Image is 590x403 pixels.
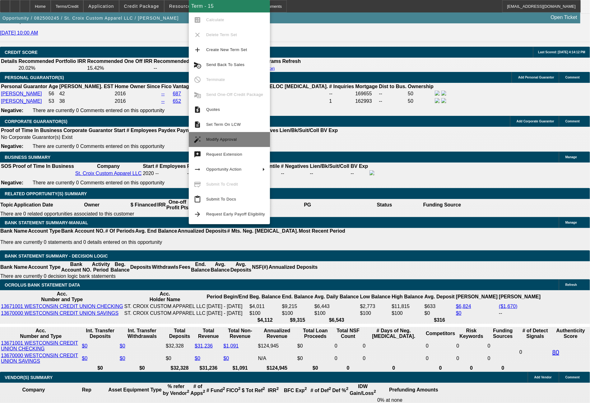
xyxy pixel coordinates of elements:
[487,365,518,371] th: 0
[424,317,455,323] th: $316
[48,90,58,97] td: 56
[187,164,205,169] b: Paydex
[1,144,23,149] b: Negative:
[115,84,160,89] b: Home Owner Since
[59,90,114,97] td: 42
[105,228,135,234] th: # Of Periods
[28,261,61,273] th: Account Type
[456,365,487,371] th: 0
[28,228,61,234] th: Account Type
[33,180,165,185] span: There are currently 0 Comments entered on this opportunity
[223,356,229,361] a: $0
[1,291,123,303] th: Acc. Number and Type
[191,261,210,273] th: End. Balance
[1,58,17,64] th: Details
[119,365,165,371] th: $0
[258,343,296,349] div: $124,945
[166,199,189,211] th: One-off Profit Pts
[282,303,314,310] td: $9,215
[1,180,23,185] b: Negative:
[173,98,181,104] a: 652
[268,388,279,393] b: IRR
[5,375,53,380] span: VENDOR(S) SUMMARY
[194,166,201,173] mat-icon: arrow_right_alt
[314,291,359,303] th: Avg. Daily Balance
[258,353,296,364] td: N/A
[5,119,67,124] span: CORPORATE GUARANTOR(S)
[207,303,249,310] td: [DATE] - [DATE]
[305,386,307,391] sup: 2
[59,84,114,89] b: [PERSON_NAME]. EST
[223,386,225,391] sup: 2
[5,50,38,55] span: CREDIT SCORE
[119,0,164,12] button: Credit Package
[5,75,64,80] span: PERSONAL GUARANTOR(S)
[297,328,334,339] th: Total Loan Proceeds
[258,328,296,339] th: Annualized Revenue
[329,98,354,105] td: 1
[548,12,580,23] a: Open Ticket
[247,84,328,89] b: Revolv. HELOC [MEDICAL_DATA].
[242,388,265,393] b: $ Tot Ref
[1,91,42,96] a: [PERSON_NAME]
[179,261,191,273] th: Fees
[435,91,440,96] img: facebook-icon.png
[82,356,87,361] a: $0
[268,261,318,273] th: Annualized Deposits
[329,84,354,89] b: # Inquiries
[379,84,407,89] b: Dist to Bus.
[207,388,225,393] b: # Fund
[59,98,114,105] td: 38
[194,196,201,203] mat-icon: content_paste
[226,388,241,393] b: FICO
[5,254,108,258] span: Bank Statement Summary - Decision Logic
[22,387,45,392] b: Company
[355,84,378,89] b: Mortgage
[206,107,220,112] span: Quotes
[158,128,176,133] b: Paydex
[297,353,334,364] td: $0
[565,221,577,224] span: Manage
[194,46,201,54] mat-icon: add
[124,310,206,316] td: ST. CROIX CUSTOM APPAREL LLC
[223,365,257,371] th: $1,091
[75,171,142,176] a: St. Croix Custom Apparel LLC
[153,58,214,64] th: Recommended Max Term
[249,310,281,316] td: $100
[97,164,120,169] b: Company
[309,170,350,177] td: --
[276,386,279,391] sup: 2
[310,164,349,169] b: Lien/Bk/Suit/Coll
[363,365,425,371] th: 0
[487,340,518,352] td: 0
[177,128,226,133] b: Paynet Master Score
[206,167,242,172] span: Opportunity Action
[13,199,53,211] th: Application Date
[425,328,455,339] th: Competitors
[552,328,589,339] th: Authenticity Score
[206,212,265,216] span: Request Early Payoff Eligibility
[392,303,424,310] td: $11,815
[314,310,359,316] td: $100
[206,122,241,127] span: Set Term On LCW
[247,90,328,97] td: $0
[320,128,338,133] b: BV Exp
[92,261,110,273] th: Activity Period
[210,261,230,273] th: Avg. Balance
[499,304,518,309] a: ($1,670)
[360,310,391,316] td: $100
[165,340,194,352] td: $32,328
[48,98,58,105] td: 53
[534,376,552,379] span: Add Vendor
[84,0,118,12] button: Application
[297,365,334,371] th: $0
[425,353,455,364] td: 0
[177,228,227,234] th: Annualized Deposits
[374,389,376,394] sup: 2
[552,349,559,356] a: 80
[424,310,455,316] td: $0
[314,303,359,310] td: $6,443
[18,58,86,64] th: Recommended Portfolio IRR
[1,328,81,339] th: Acc. Number and Type
[1,304,123,309] a: 13671001 WESTCONSIN CREDIT UNION CHECKING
